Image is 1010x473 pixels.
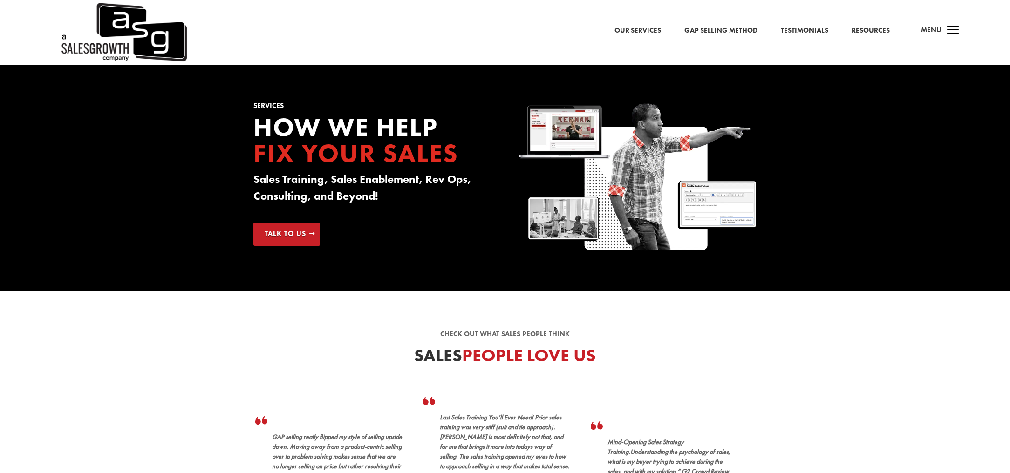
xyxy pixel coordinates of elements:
span: Fix your Sales [253,136,458,170]
h1: Services [253,102,491,114]
a: Testimonials [781,25,828,37]
a: Talk to Us [253,223,320,246]
h2: How we Help [253,114,491,171]
img: Sales Growth Keenan [519,102,757,253]
span: People Love Us [462,344,596,366]
h3: Sales Training, Sales Enablement, Rev Ops, Consulting, and Beyond! [253,171,491,209]
span: a [944,21,962,40]
h2: Sales [253,347,757,369]
span: Menu [921,25,942,34]
a: Our Services [614,25,661,37]
p: Check out what sales people think [253,329,757,340]
a: Resources [852,25,890,37]
a: Gap Selling Method [684,25,757,37]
